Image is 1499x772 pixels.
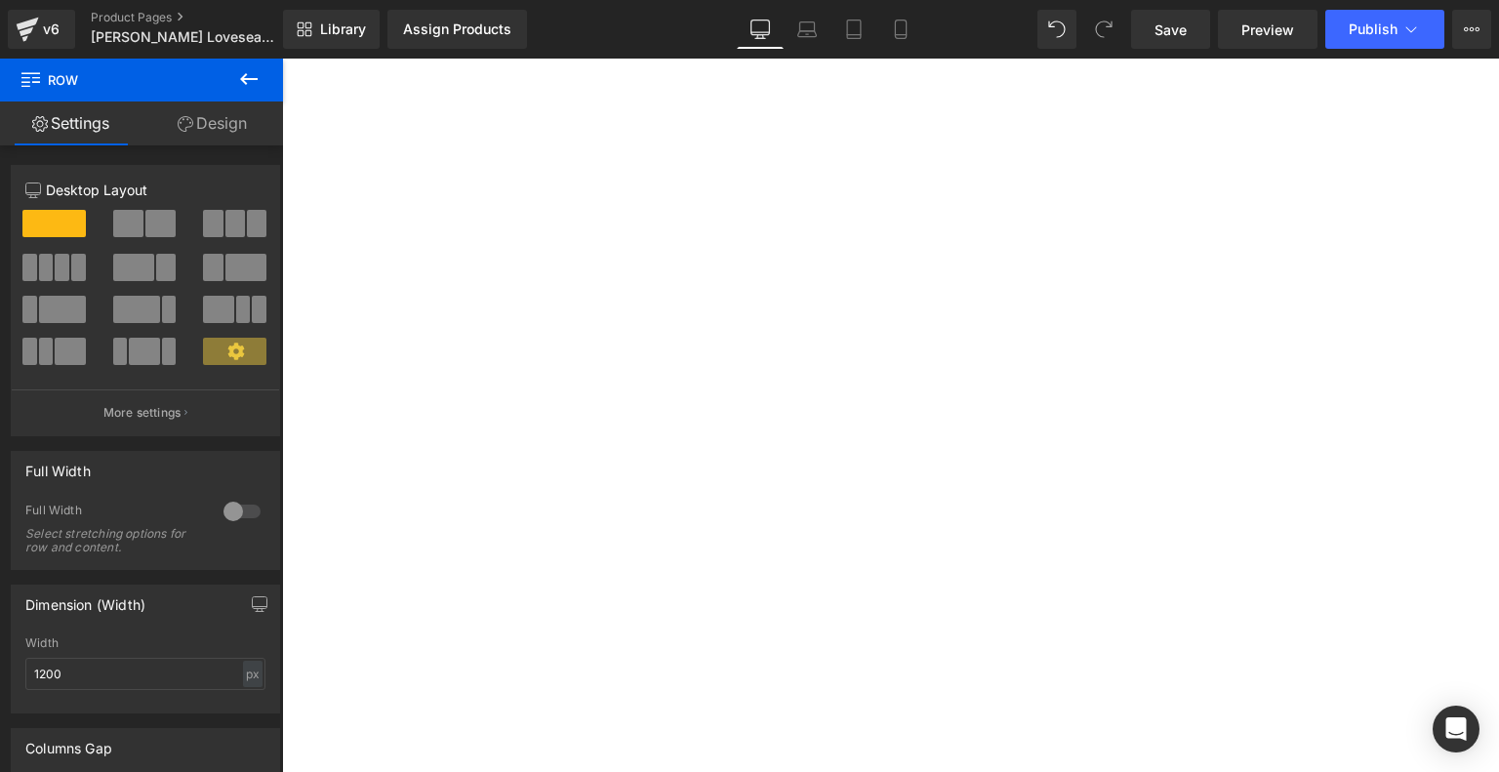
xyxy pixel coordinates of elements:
[1241,20,1294,40] span: Preview
[403,21,511,37] div: Assign Products
[283,10,380,49] a: New Library
[25,503,204,523] div: Full Width
[25,636,265,650] div: Width
[25,180,265,200] p: Desktop Layout
[91,29,278,45] span: [PERSON_NAME] Loveseat Sleeper
[1218,10,1317,49] a: Preview
[320,20,366,38] span: Library
[39,17,63,42] div: v6
[25,527,201,554] div: Select stretching options for row and content.
[25,729,112,756] div: Columns Gap
[20,59,215,102] span: Row
[1084,10,1123,49] button: Redo
[1325,10,1444,49] button: Publish
[25,658,265,690] input: auto
[1037,10,1076,49] button: Undo
[1349,21,1398,37] span: Publish
[1155,20,1187,40] span: Save
[142,102,283,145] a: Design
[25,452,91,479] div: Full Width
[12,389,279,435] button: More settings
[831,10,877,49] a: Tablet
[91,10,315,25] a: Product Pages
[1433,706,1479,752] div: Open Intercom Messenger
[243,661,263,687] div: px
[784,10,831,49] a: Laptop
[737,10,784,49] a: Desktop
[103,404,182,422] p: More settings
[1452,10,1491,49] button: More
[877,10,924,49] a: Mobile
[8,10,75,49] a: v6
[25,586,145,613] div: Dimension (Width)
